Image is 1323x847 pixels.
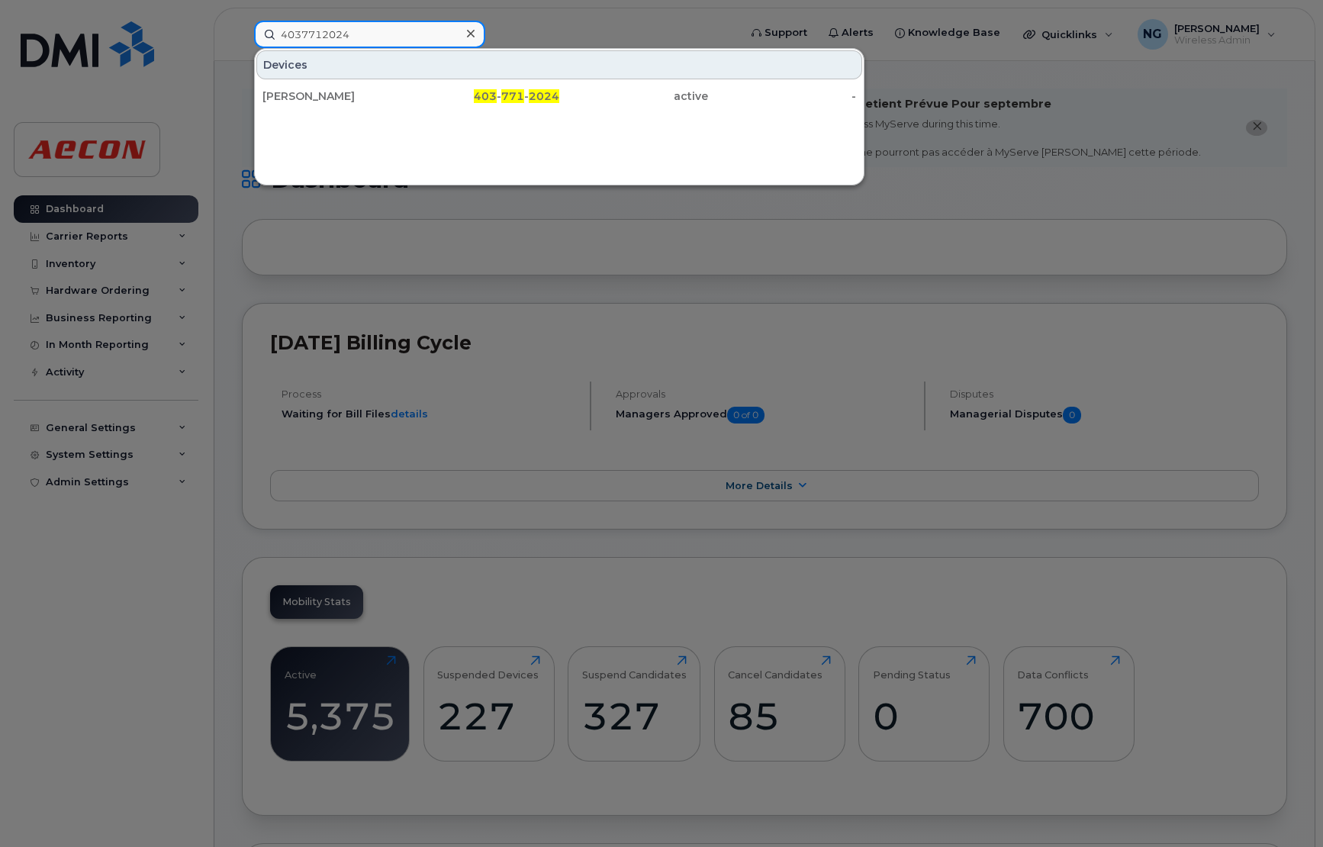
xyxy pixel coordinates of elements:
[501,89,524,103] span: 771
[559,89,708,104] div: active
[262,89,411,104] div: [PERSON_NAME]
[474,89,497,103] span: 403
[411,89,560,104] div: - -
[708,89,857,104] div: -
[256,82,862,110] a: [PERSON_NAME]403-771-2024active-
[529,89,559,103] span: 2024
[256,50,862,79] div: Devices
